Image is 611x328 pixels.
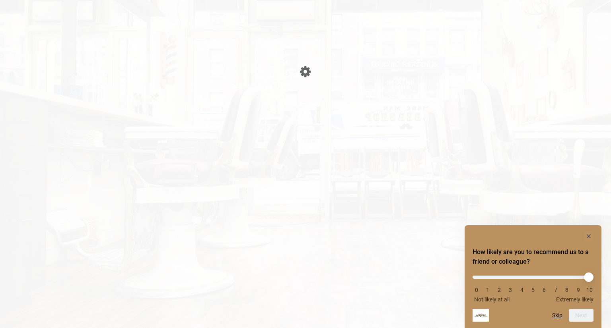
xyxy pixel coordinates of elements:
h2: How likely are you to recommend us to a friend or colleague? Select an option from 0 to 10, with ... [473,247,593,266]
span: Not likely at all [474,296,510,303]
li: 7 [552,287,560,293]
li: 0 [473,287,481,293]
li: 4 [518,287,526,293]
span: Extremely likely [556,296,593,303]
button: Next question [569,309,593,322]
li: 3 [506,287,514,293]
li: 1 [484,287,492,293]
button: Hide survey [584,232,593,241]
li: 5 [529,287,537,293]
button: Skip [552,312,562,318]
div: How likely are you to recommend us to a friend or colleague? Select an option from 0 to 10, with ... [473,270,593,303]
li: 8 [563,287,571,293]
li: 2 [495,287,503,293]
li: 10 [586,287,593,293]
li: 9 [574,287,582,293]
div: How likely are you to recommend us to a friend or colleague? Select an option from 0 to 10, with ... [473,232,593,322]
li: 6 [540,287,548,293]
